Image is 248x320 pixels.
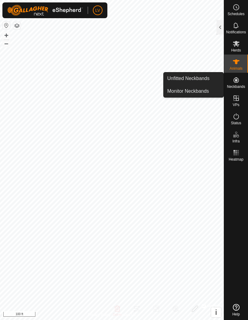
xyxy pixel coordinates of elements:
[164,72,224,85] a: Unfitted Neckbands
[3,22,10,29] button: Reset Map
[211,307,221,317] button: i
[7,5,83,16] img: Gallagher Logo
[95,7,100,14] span: LV
[227,85,245,88] span: Neckbands
[164,85,224,97] a: Monitor Neckbands
[167,88,209,95] span: Monitor Neckbands
[231,48,241,52] span: Herds
[232,312,240,316] span: Help
[232,139,240,143] span: Infra
[215,308,217,316] span: i
[3,40,10,47] button: –
[118,312,136,318] a: Contact Us
[231,121,241,125] span: Status
[13,22,21,29] button: Map Layers
[88,312,111,318] a: Privacy Policy
[227,12,244,16] span: Schedules
[224,302,248,318] a: Help
[167,75,210,82] span: Unfitted Neckbands
[233,103,239,107] span: VPs
[229,158,243,161] span: Heatmap
[3,32,10,39] button: +
[226,30,246,34] span: Notifications
[230,67,243,70] span: Animals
